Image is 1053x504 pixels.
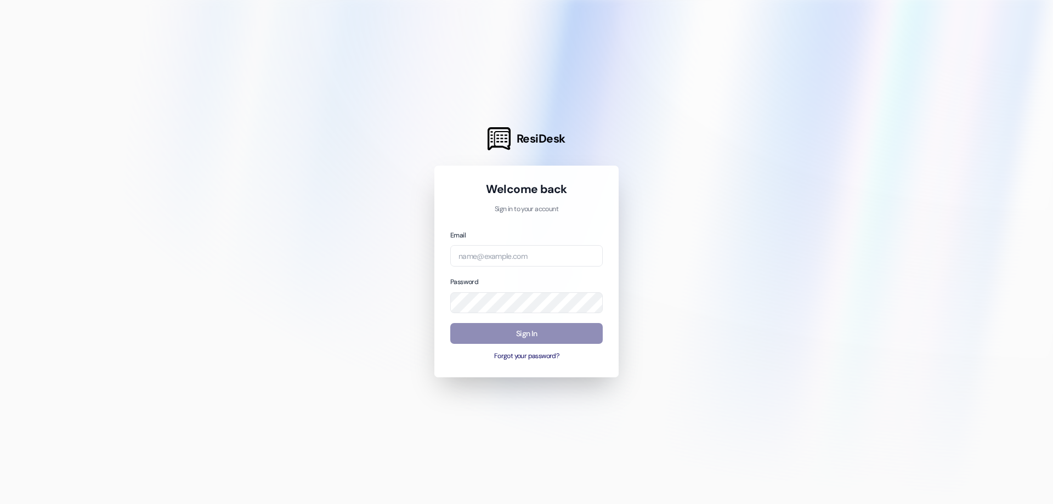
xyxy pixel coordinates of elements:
[450,205,603,214] p: Sign in to your account
[450,182,603,197] h1: Welcome back
[450,323,603,344] button: Sign In
[450,278,478,286] label: Password
[450,245,603,267] input: name@example.com
[450,352,603,361] button: Forgot your password?
[450,231,466,240] label: Email
[517,131,565,146] span: ResiDesk
[488,127,511,150] img: ResiDesk Logo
